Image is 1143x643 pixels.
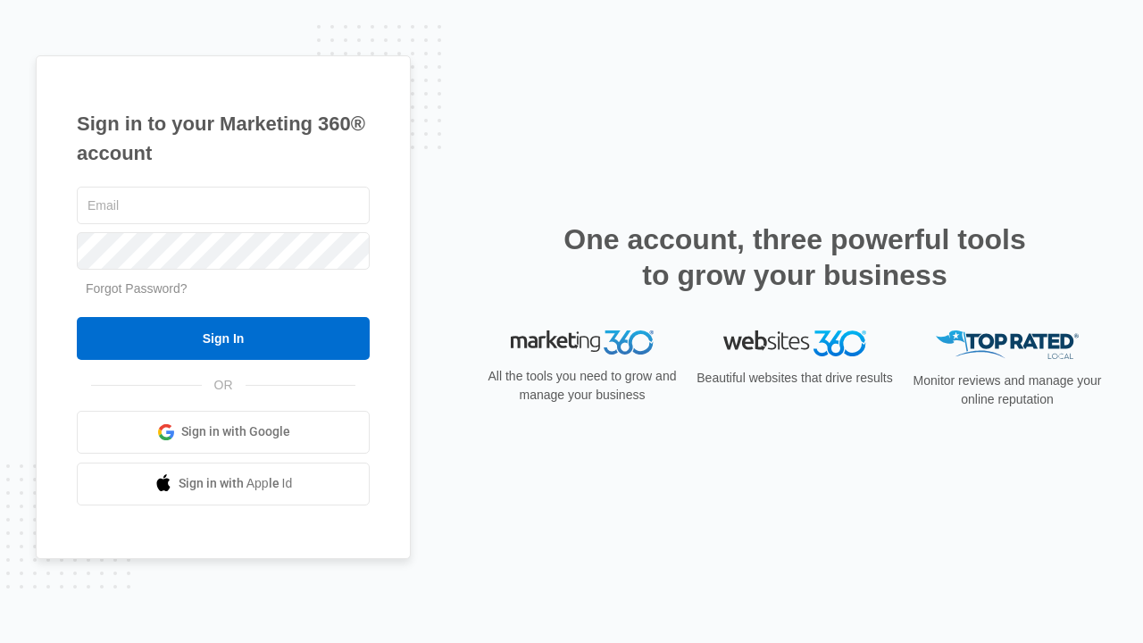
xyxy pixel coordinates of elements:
[936,330,1079,360] img: Top Rated Local
[77,109,370,168] h1: Sign in to your Marketing 360® account
[77,463,370,505] a: Sign in with Apple Id
[179,474,293,493] span: Sign in with Apple Id
[202,376,246,395] span: OR
[723,330,866,356] img: Websites 360
[482,367,682,405] p: All the tools you need to grow and manage your business
[77,317,370,360] input: Sign In
[181,422,290,441] span: Sign in with Google
[558,221,1031,293] h2: One account, three powerful tools to grow your business
[77,411,370,454] a: Sign in with Google
[86,281,188,296] a: Forgot Password?
[695,369,895,388] p: Beautiful websites that drive results
[907,372,1107,409] p: Monitor reviews and manage your online reputation
[77,187,370,224] input: Email
[511,330,654,355] img: Marketing 360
